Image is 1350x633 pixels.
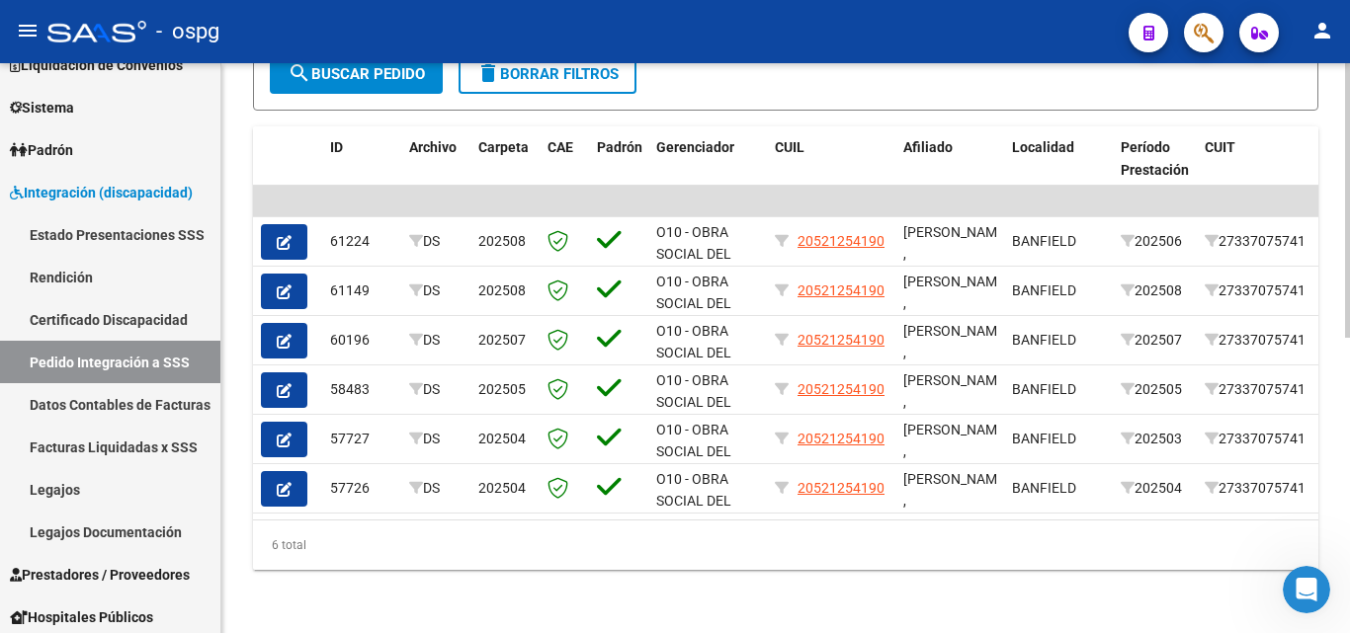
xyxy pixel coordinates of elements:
span: Hospitales Públicos [10,606,153,628]
datatable-header-cell: CAE [540,126,589,213]
mat-icon: delete [476,61,500,85]
span: Afiliado [903,139,953,155]
span: BANFIELD [1012,431,1076,446]
span: 20521254190 [798,431,885,446]
span: BANFIELD [1012,381,1076,397]
span: 202508 [478,282,526,298]
span: 202504 [478,431,526,446]
div: 202505 [1121,378,1189,401]
span: Período Prestación [1121,139,1189,178]
span: [PERSON_NAME] , [PERSON_NAME] [903,372,1009,434]
span: CUIL [775,139,804,155]
span: Padrón [597,139,642,155]
span: Liquidación de Convenios [10,54,183,76]
button: Buscar Pedido [270,54,443,94]
span: 202505 [478,381,526,397]
datatable-header-cell: CUIT [1197,126,1325,213]
span: Padrón [10,139,73,161]
span: 20521254190 [798,332,885,348]
datatable-header-cell: Padrón [589,126,648,213]
div: DS [409,329,463,352]
span: [PERSON_NAME] , [PERSON_NAME] [903,471,1009,532]
datatable-header-cell: Localidad [1004,126,1113,213]
span: 20521254190 [798,381,885,397]
div: 57726 [330,477,393,500]
span: 20521254190 [798,480,885,496]
mat-icon: menu [16,19,40,42]
div: 202507 [1121,329,1189,352]
button: Borrar Filtros [459,54,636,94]
span: [PERSON_NAME] , [PERSON_NAME] [903,323,1009,384]
div: 60196 [330,329,393,352]
span: [PERSON_NAME] , [PERSON_NAME] [903,422,1009,483]
datatable-header-cell: ID [322,126,401,213]
div: DS [409,428,463,450]
span: BANFIELD [1012,480,1076,496]
div: 61224 [330,230,393,253]
div: DS [409,279,463,302]
span: ID [330,139,343,155]
span: CUIT [1205,139,1235,155]
datatable-header-cell: Período Prestación [1113,126,1197,213]
span: - ospg [156,10,219,53]
span: Gerenciador [656,139,734,155]
datatable-header-cell: Gerenciador [648,126,767,213]
span: Sistema [10,97,74,119]
span: O10 - OBRA SOCIAL DEL PERSONAL GRAFICO [656,224,731,307]
span: O10 - OBRA SOCIAL DEL PERSONAL GRAFICO [656,372,731,455]
span: BANFIELD [1012,233,1076,249]
datatable-header-cell: Carpeta [470,126,540,213]
div: DS [409,477,463,500]
datatable-header-cell: CUIL [767,126,895,213]
div: 27337075741 [1205,477,1317,500]
span: 20521254190 [798,233,885,249]
span: 202507 [478,332,526,348]
span: Archivo [409,139,457,155]
span: BANFIELD [1012,332,1076,348]
span: [PERSON_NAME] , [PERSON_NAME] [903,224,1009,285]
div: DS [409,230,463,253]
span: O10 - OBRA SOCIAL DEL PERSONAL GRAFICO [656,471,731,554]
span: 202504 [478,480,526,496]
span: CAE [548,139,573,155]
iframe: Intercom live chat [1283,566,1330,613]
span: O10 - OBRA SOCIAL DEL PERSONAL GRAFICO [656,422,731,505]
span: O10 - OBRA SOCIAL DEL PERSONAL GRAFICO [656,323,731,406]
div: 27337075741 [1205,329,1317,352]
div: 27337075741 [1205,230,1317,253]
span: Borrar Filtros [476,65,619,83]
span: 202508 [478,233,526,249]
div: DS [409,378,463,401]
span: O10 - OBRA SOCIAL DEL PERSONAL GRAFICO [656,274,731,356]
div: 202508 [1121,279,1189,302]
div: 27337075741 [1205,279,1317,302]
span: Buscar Pedido [288,65,425,83]
span: 20521254190 [798,282,885,298]
div: 202504 [1121,477,1189,500]
span: Localidad [1012,139,1074,155]
div: 61149 [330,279,393,302]
span: [PERSON_NAME] , [PERSON_NAME] [903,274,1009,335]
span: Integración (discapacidad) [10,182,193,203]
span: Prestadores / Proveedores [10,564,190,586]
div: 57727 [330,428,393,450]
datatable-header-cell: Archivo [401,126,470,213]
div: 27337075741 [1205,428,1317,450]
datatable-header-cell: Afiliado [895,126,1004,213]
span: Carpeta [478,139,529,155]
div: 58483 [330,378,393,401]
mat-icon: person [1310,19,1334,42]
span: BANFIELD [1012,282,1076,298]
mat-icon: search [288,61,311,85]
div: 202503 [1121,428,1189,450]
div: 27337075741 [1205,378,1317,401]
div: 202506 [1121,230,1189,253]
div: 6 total [253,520,1318,570]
